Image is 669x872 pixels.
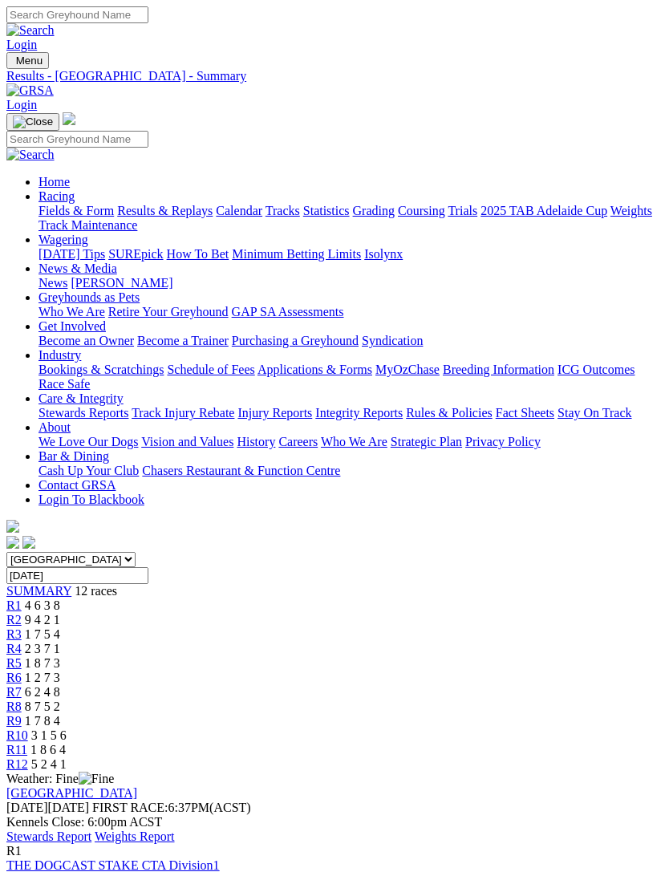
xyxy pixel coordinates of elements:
input: Select date [6,567,148,584]
a: Applications & Forms [257,363,372,376]
span: 4 6 3 8 [25,598,60,612]
a: [GEOGRAPHIC_DATA] [6,786,137,800]
input: Search [6,131,148,148]
a: THE DOGCAST STAKE CTA Division1 [6,858,220,872]
span: 3 1 5 6 [31,728,67,742]
a: R12 [6,757,28,771]
a: Stewards Reports [39,406,128,420]
a: Wagering [39,233,88,246]
a: Bookings & Scratchings [39,363,164,376]
div: News & Media [39,276,663,290]
a: R6 [6,671,22,684]
a: About [39,420,71,434]
span: Weather: Fine [6,772,114,785]
span: [DATE] [6,801,89,814]
a: Stay On Track [557,406,631,420]
a: News [39,276,67,290]
a: We Love Our Dogs [39,435,138,448]
a: R8 [6,700,22,713]
a: Results - [GEOGRAPHIC_DATA] - Summary [6,69,663,83]
a: Become a Trainer [137,334,229,347]
a: Strategic Plan [391,435,462,448]
span: [DATE] [6,801,48,814]
div: Wagering [39,247,663,262]
span: Menu [16,55,43,67]
button: Toggle navigation [6,113,59,131]
a: Login To Blackbook [39,493,144,506]
a: MyOzChase [375,363,440,376]
a: Privacy Policy [465,435,541,448]
span: R1 [6,598,22,612]
span: 12 races [75,584,117,598]
div: Bar & Dining [39,464,663,478]
div: Greyhounds as Pets [39,305,663,319]
span: R1 [6,844,22,858]
a: Race Safe [39,377,90,391]
img: Fine [79,772,114,786]
span: R9 [6,714,22,728]
a: Breeding Information [443,363,554,376]
a: SUMMARY [6,584,71,598]
span: R5 [6,656,22,670]
span: 2 3 7 1 [25,642,60,655]
a: R3 [6,627,22,641]
a: R11 [6,743,27,756]
a: R4 [6,642,22,655]
span: 1 7 8 4 [25,714,60,728]
a: Greyhounds as Pets [39,290,140,304]
a: Industry [39,348,81,362]
img: twitter.svg [22,536,35,549]
a: Syndication [362,334,423,347]
a: Bar & Dining [39,449,109,463]
a: Stewards Report [6,829,91,843]
a: Schedule of Fees [167,363,254,376]
a: How To Bet [167,247,229,261]
a: [DATE] Tips [39,247,105,261]
a: Cash Up Your Club [39,464,139,477]
a: Injury Reports [237,406,312,420]
a: Grading [353,204,395,217]
a: SUREpick [108,247,163,261]
span: FIRST RACE: [92,801,168,814]
a: Login [6,98,37,112]
a: Fact Sheets [496,406,554,420]
span: 6:37PM(ACST) [92,801,251,814]
a: 2025 TAB Adelaide Cup [480,204,607,217]
button: Toggle navigation [6,52,49,69]
input: Search [6,6,148,23]
a: Become an Owner [39,334,134,347]
a: GAP SA Assessments [232,305,344,318]
div: Get Involved [39,334,663,348]
img: logo-grsa-white.png [63,112,75,125]
a: Track Injury Rebate [132,406,234,420]
a: Vision and Values [141,435,233,448]
a: Tracks [266,204,300,217]
a: Purchasing a Greyhound [232,334,359,347]
span: 1 8 6 4 [30,743,66,756]
span: 6 2 4 8 [25,685,60,699]
img: facebook.svg [6,536,19,549]
a: Get Involved [39,319,106,333]
div: About [39,435,663,449]
span: R10 [6,728,28,742]
a: Weights Report [95,829,175,843]
a: Calendar [216,204,262,217]
img: GRSA [6,83,54,98]
a: Careers [278,435,318,448]
a: R2 [6,613,22,627]
a: Contact GRSA [39,478,116,492]
a: News & Media [39,262,117,275]
a: [PERSON_NAME] [71,276,172,290]
a: Login [6,38,37,51]
a: Fields & Form [39,204,114,217]
span: 9 4 2 1 [25,613,60,627]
